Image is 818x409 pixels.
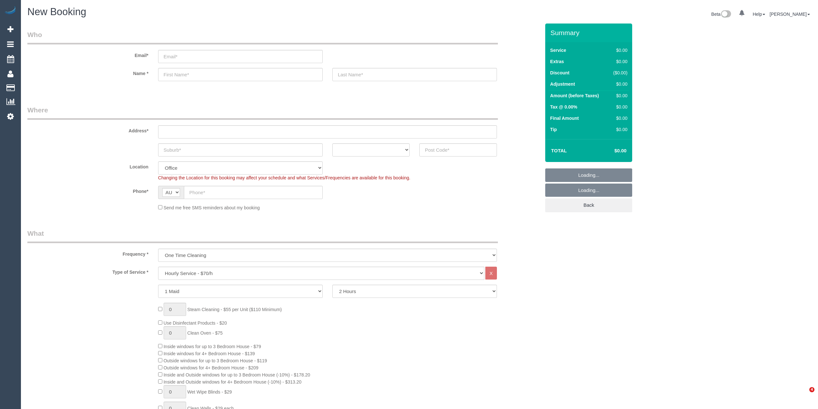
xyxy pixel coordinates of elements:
[164,205,260,210] span: Send me free SMS reminders about my booking
[158,143,323,157] input: Suburb*
[187,330,223,336] span: Clean Oven - $75
[27,30,498,44] legend: Who
[550,92,599,99] label: Amount (before Taxes)
[164,372,310,377] span: Inside and Outside windows for up to 3 Bedroom House (-10%) - $178.20
[23,267,153,275] label: Type of Service *
[23,50,153,59] label: Email*
[550,47,566,53] label: Service
[332,68,497,81] input: Last Name*
[23,186,153,195] label: Phone*
[550,29,629,36] h3: Summary
[23,161,153,170] label: Location
[550,81,575,87] label: Adjustment
[770,12,810,17] a: [PERSON_NAME]
[23,249,153,257] label: Frequency *
[550,104,577,110] label: Tax @ 0.00%
[27,6,86,17] span: New Booking
[610,126,627,133] div: $0.00
[187,307,282,312] span: Steam Cleaning - $55 per Unit ($110 Minimum)
[158,68,323,81] input: First Name*
[610,92,627,99] div: $0.00
[158,175,410,180] span: Changing the Location for this booking may affect your schedule and what Services/Frequencies are...
[711,12,731,17] a: Beta
[187,389,232,395] span: Wet Wipe Blinds - $29
[595,148,626,154] h4: $0.00
[551,148,567,153] strong: Total
[809,387,814,392] span: 4
[184,186,323,199] input: Phone*
[164,365,259,370] span: Outside windows for 4+ Bedroom House - $209
[164,344,261,349] span: Inside windows for up to 3 Bedroom House - $79
[27,229,498,243] legend: What
[610,47,627,53] div: $0.00
[27,105,498,120] legend: Where
[4,6,17,15] img: Automaid Logo
[796,387,812,403] iframe: Intercom live chat
[720,10,731,19] img: New interface
[610,58,627,65] div: $0.00
[550,115,579,121] label: Final Amount
[419,143,497,157] input: Post Code*
[550,126,557,133] label: Tip
[23,125,153,134] label: Address*
[550,70,569,76] label: Discount
[545,198,632,212] a: Back
[164,320,227,326] span: Use Disinfectant Products - $20
[753,12,765,17] a: Help
[23,68,153,77] label: Name *
[164,351,255,356] span: Inside windows for 4+ Bedroom House - $139
[158,50,323,63] input: Email*
[164,379,301,385] span: Inside and Outside windows for 4+ Bedroom House (-10%) - $313.20
[610,104,627,110] div: $0.00
[550,58,564,65] label: Extras
[164,358,267,363] span: Outside windows for up to 3 Bedroom House - $119
[610,115,627,121] div: $0.00
[610,81,627,87] div: $0.00
[610,70,627,76] div: ($0.00)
